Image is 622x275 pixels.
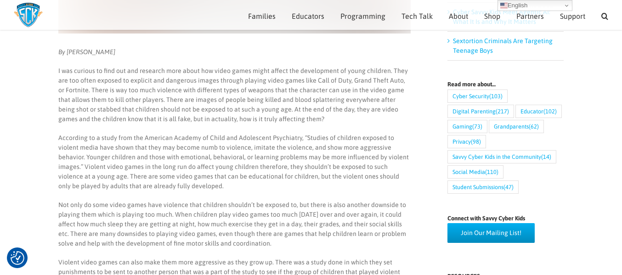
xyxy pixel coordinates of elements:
[489,90,503,102] span: (103)
[461,229,521,237] span: Join Our Mailing List!
[453,37,553,54] a: Sextortion Criminals Are Targeting Teenage Boys
[515,105,562,118] a: Educator (102 items)
[449,12,468,20] span: About
[11,251,24,265] img: Revisit consent button
[543,105,557,118] span: (102)
[58,66,411,124] p: I was curious to find out and research more about how video games might affect the development of...
[516,12,544,20] span: Partners
[472,120,482,133] span: (73)
[485,166,498,178] span: (110)
[447,223,535,243] a: Join Our Mailing List!
[503,181,514,193] span: (47)
[489,120,544,133] a: Grandparents (62 items)
[529,120,539,133] span: (62)
[447,180,519,194] a: Student Submissions (47 items)
[496,105,509,118] span: (217)
[11,251,24,265] button: Consent Preferences
[447,135,486,148] a: Privacy (98 items)
[471,135,481,148] span: (98)
[447,105,514,118] a: Digital Parenting (217 items)
[541,151,551,163] span: (14)
[500,2,508,9] img: en
[14,2,43,28] img: Savvy Cyber Kids Logo
[447,215,564,221] h4: Connect with Savvy Cyber Kids
[484,12,500,20] span: Shop
[447,165,503,179] a: Social Media (110 items)
[58,48,115,56] em: By [PERSON_NAME]
[58,133,411,191] p: According to a study from the American Academy of Child and Adolescent Psychiatry, “Studies of ch...
[58,200,411,248] p: Not only do some video games have violence that children shouldn’t be exposed to, but there is al...
[401,12,433,20] span: Tech Talk
[447,120,487,133] a: Gaming (73 items)
[447,90,508,103] a: Cyber Security (103 items)
[248,12,276,20] span: Families
[560,12,585,20] span: Support
[447,81,564,87] h4: Read more about…
[292,12,324,20] span: Educators
[340,12,385,20] span: Programming
[447,150,556,163] a: Savvy Cyber Kids in the Community (14 items)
